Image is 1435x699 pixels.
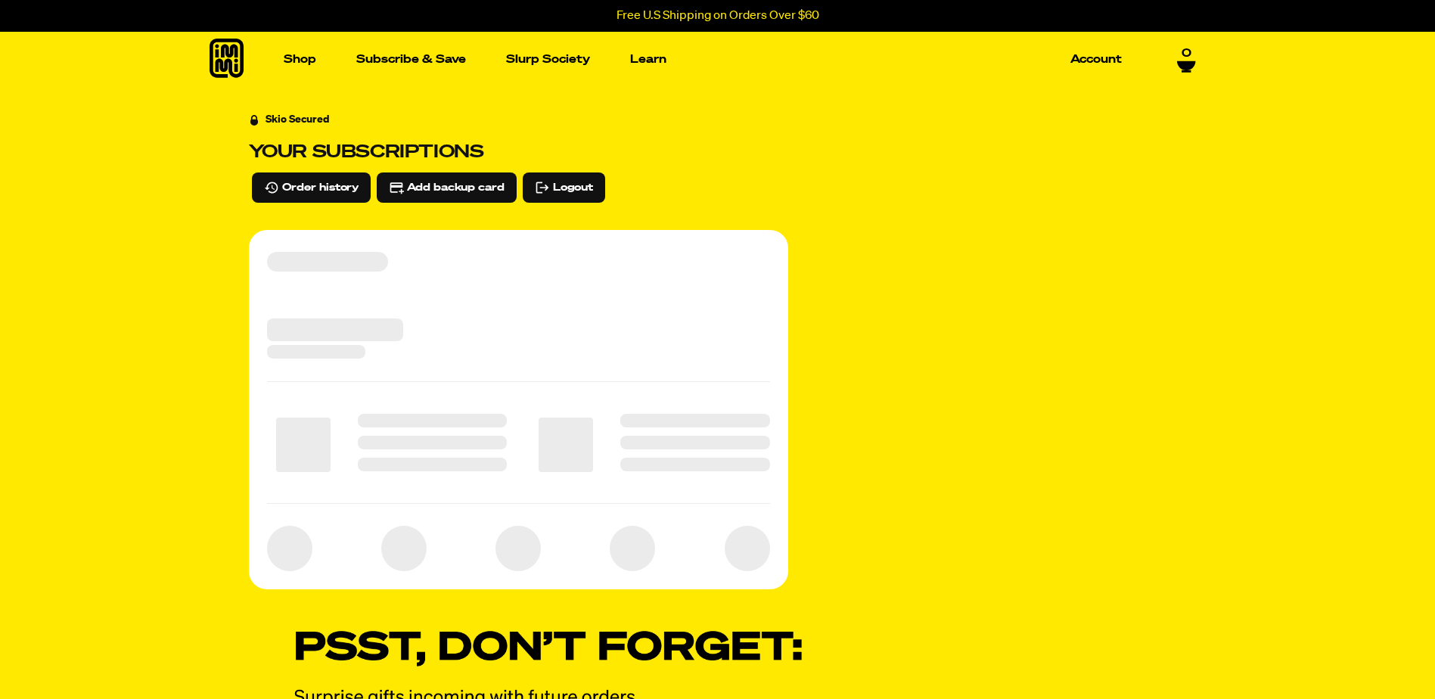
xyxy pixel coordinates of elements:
button: Logout [523,172,605,203]
span: Order history [282,179,359,196]
a: Learn [624,48,672,71]
span: ‌ [610,526,655,571]
a: Account [1064,48,1128,71]
span: ‌ [725,526,770,571]
a: 0 [1177,46,1196,72]
h3: Your subscriptions [249,141,788,163]
span: ‌ [539,418,593,472]
div: Skio Secured [266,111,329,128]
span: ‌ [495,526,541,571]
span: ‌ [267,526,312,571]
button: Order history [252,172,371,203]
a: Slurp Society [500,48,596,71]
nav: Main navigation [278,32,1128,87]
a: Subscribe & Save [350,48,472,71]
span: ‌ [620,436,770,449]
span: 0 [1182,46,1191,60]
span: Logout [553,179,593,196]
span: ‌ [358,458,508,471]
span: ‌ [267,345,365,359]
span: ‌ [381,526,427,571]
span: ‌ [276,418,331,472]
span: ‌ [267,252,388,272]
button: Add backup card [377,172,517,203]
svg: Security [249,115,259,126]
span: ‌ [267,318,403,341]
a: Skio Secured [249,111,329,140]
span: Add backup card [407,179,505,196]
span: ‌ [358,436,508,449]
span: ‌ [358,414,508,427]
span: ‌ [620,414,770,427]
span: ‌ [620,458,770,471]
p: Free U.S Shipping on Orders Over $60 [617,9,819,23]
a: Shop [278,48,322,71]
